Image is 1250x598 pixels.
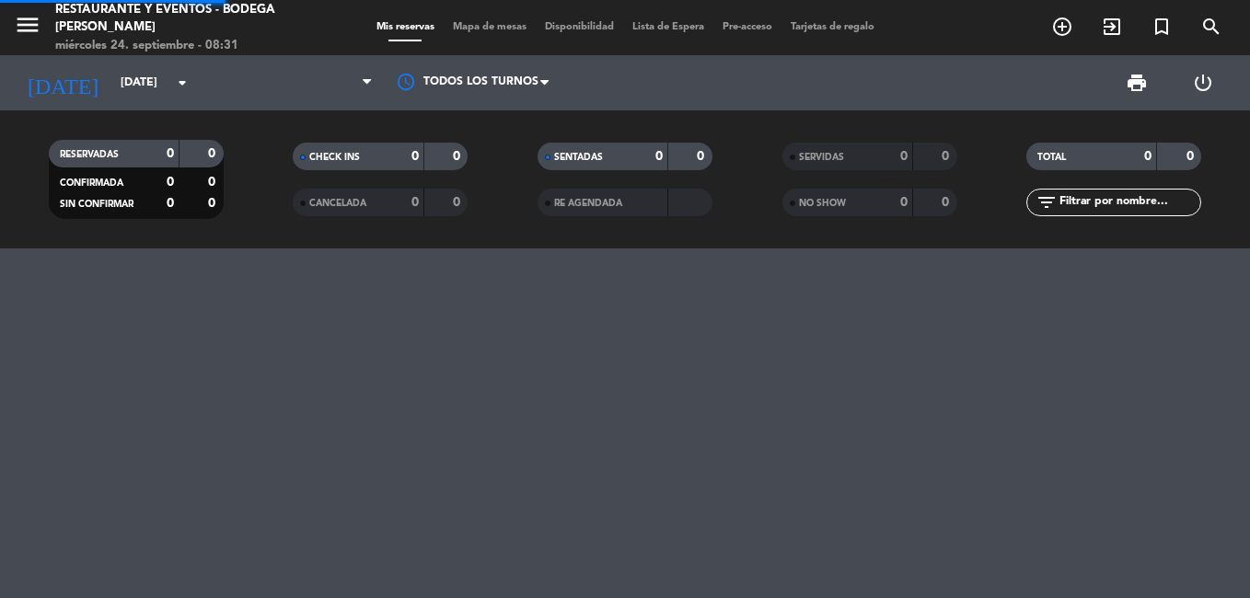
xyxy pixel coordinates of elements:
[1101,16,1123,38] i: exit_to_app
[55,1,299,37] div: Restaurante y Eventos - Bodega [PERSON_NAME]
[14,11,41,45] button: menu
[453,196,464,209] strong: 0
[697,150,708,163] strong: 0
[799,153,844,162] span: SERVIDAS
[1037,153,1066,162] span: TOTAL
[167,197,174,210] strong: 0
[14,11,41,39] i: menu
[554,199,622,208] span: RE AGENDADA
[900,150,908,163] strong: 0
[1051,16,1073,38] i: add_circle_outline
[1192,72,1214,94] i: power_settings_new
[554,153,603,162] span: SENTADAS
[1058,192,1200,213] input: Filtrar por nombre...
[623,22,713,32] span: Lista de Espera
[655,150,663,163] strong: 0
[309,153,360,162] span: CHECK INS
[1036,191,1058,213] i: filter_list
[1186,150,1198,163] strong: 0
[942,196,953,209] strong: 0
[167,176,174,189] strong: 0
[208,147,219,160] strong: 0
[60,178,123,188] span: CONFIRMADA
[14,63,111,103] i: [DATE]
[799,199,846,208] span: NO SHOW
[171,72,193,94] i: arrow_drop_down
[444,22,536,32] span: Mapa de mesas
[309,199,366,208] span: CANCELADA
[453,150,464,163] strong: 0
[713,22,781,32] span: Pre-acceso
[781,22,884,32] span: Tarjetas de regalo
[1170,55,1236,110] div: LOG OUT
[1144,150,1152,163] strong: 0
[167,147,174,160] strong: 0
[411,196,419,209] strong: 0
[900,196,908,209] strong: 0
[1151,16,1173,38] i: turned_in_not
[208,176,219,189] strong: 0
[536,22,623,32] span: Disponibilidad
[60,150,119,159] span: RESERVADAS
[411,150,419,163] strong: 0
[367,22,444,32] span: Mis reservas
[1200,16,1222,38] i: search
[208,197,219,210] strong: 0
[55,37,299,55] div: miércoles 24. septiembre - 08:31
[942,150,953,163] strong: 0
[60,200,133,209] span: SIN CONFIRMAR
[1126,72,1148,94] span: print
